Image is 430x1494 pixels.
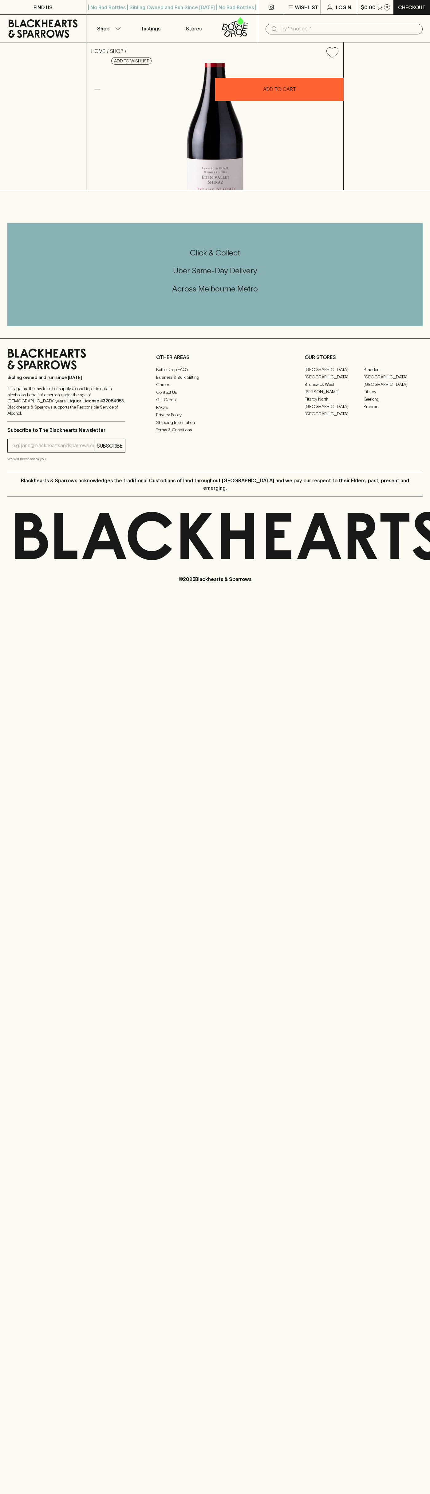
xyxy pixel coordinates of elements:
h5: Across Melbourne Metro [7,284,423,294]
a: Braddon [364,366,423,373]
a: Brunswick West [305,381,364,388]
p: Tastings [141,25,160,32]
a: Fitzroy North [305,395,364,403]
a: Shipping Information [156,419,274,426]
a: HOME [91,48,105,54]
a: Contact Us [156,389,274,396]
p: Sibling owned and run since [DATE] [7,374,125,381]
p: OUR STORES [305,354,423,361]
p: It is against the law to sell or supply alcohol to, or to obtain alcohol on behalf of a person un... [7,385,125,416]
a: [GEOGRAPHIC_DATA] [305,366,364,373]
a: Prahran [364,403,423,410]
p: SUBSCRIBE [97,442,123,449]
button: ADD TO CART [215,78,344,101]
p: FIND US [34,4,53,11]
p: OTHER AREAS [156,354,274,361]
a: [GEOGRAPHIC_DATA] [305,373,364,381]
button: SUBSCRIBE [94,439,125,452]
a: Gift Cards [156,396,274,404]
a: Bottle Drop FAQ's [156,366,274,373]
div: Call to action block [7,223,423,326]
h5: Click & Collect [7,248,423,258]
a: [GEOGRAPHIC_DATA] [364,381,423,388]
p: Checkout [398,4,426,11]
p: Shop [97,25,109,32]
p: Login [336,4,351,11]
a: Stores [172,15,215,42]
p: $0.00 [361,4,376,11]
input: e.g. jane@blackheartsandsparrows.com.au [12,441,94,451]
a: [GEOGRAPHIC_DATA] [364,373,423,381]
a: Fitzroy [364,388,423,395]
button: Shop [86,15,129,42]
p: We will never spam you [7,456,125,462]
a: SHOP [110,48,123,54]
a: Business & Bulk Gifting [156,373,274,381]
p: 0 [386,6,388,9]
strong: Liquor License #32064953 [67,398,124,403]
img: 38093.png [86,63,343,190]
a: Privacy Policy [156,411,274,419]
p: Stores [186,25,202,32]
a: FAQ's [156,404,274,411]
p: ADD TO CART [263,85,296,93]
a: Terms & Conditions [156,426,274,434]
a: Careers [156,381,274,389]
a: [PERSON_NAME] [305,388,364,395]
a: [GEOGRAPHIC_DATA] [305,403,364,410]
p: Wishlist [295,4,318,11]
button: Add to wishlist [111,57,152,65]
h5: Uber Same-Day Delivery [7,266,423,276]
a: Tastings [129,15,172,42]
a: [GEOGRAPHIC_DATA] [305,410,364,417]
p: Subscribe to The Blackhearts Newsletter [7,426,125,434]
input: Try "Pinot noir" [280,24,418,34]
a: Geelong [364,395,423,403]
p: Blackhearts & Sparrows acknowledges the traditional Custodians of land throughout [GEOGRAPHIC_DAT... [12,477,418,492]
button: Add to wishlist [324,45,341,61]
